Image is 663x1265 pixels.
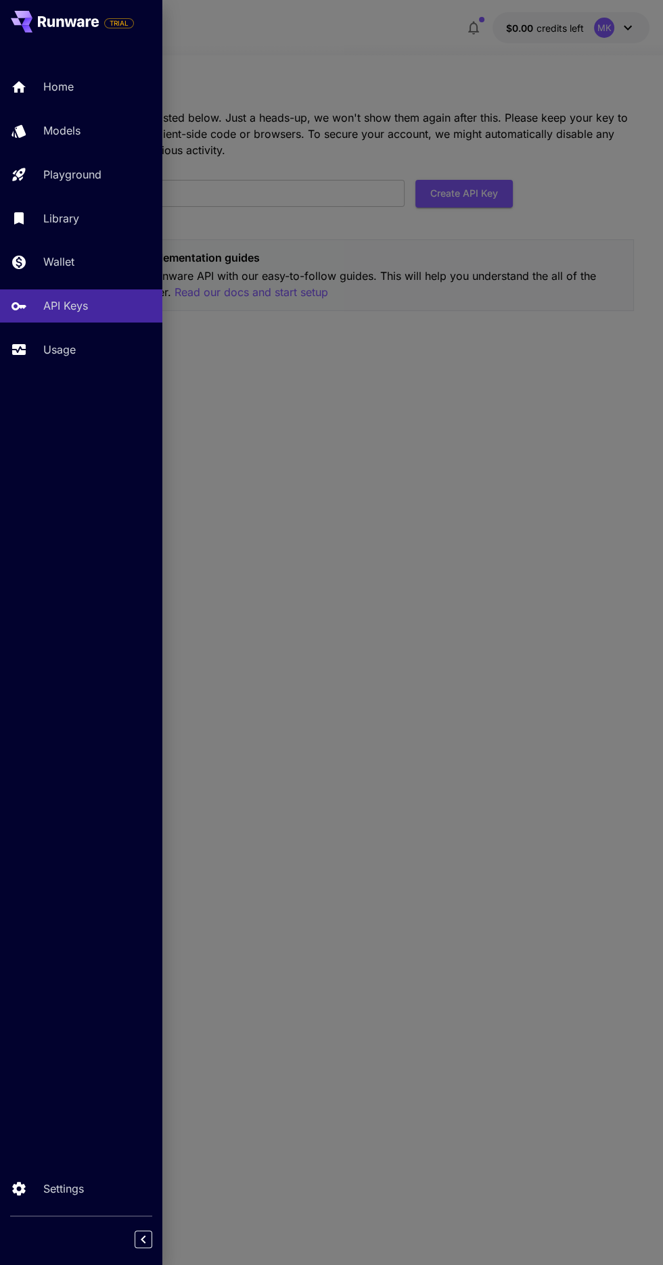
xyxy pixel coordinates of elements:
[43,122,81,139] p: Models
[135,1231,152,1248] button: Collapse sidebar
[145,1227,162,1251] div: Collapse sidebar
[43,78,74,95] p: Home
[43,297,88,314] p: API Keys
[43,210,79,226] p: Library
[43,1180,84,1197] p: Settings
[104,15,134,31] span: Add your payment card to enable full platform functionality.
[43,341,76,358] p: Usage
[43,166,101,183] p: Playground
[43,254,74,270] p: Wallet
[105,18,133,28] span: TRIAL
